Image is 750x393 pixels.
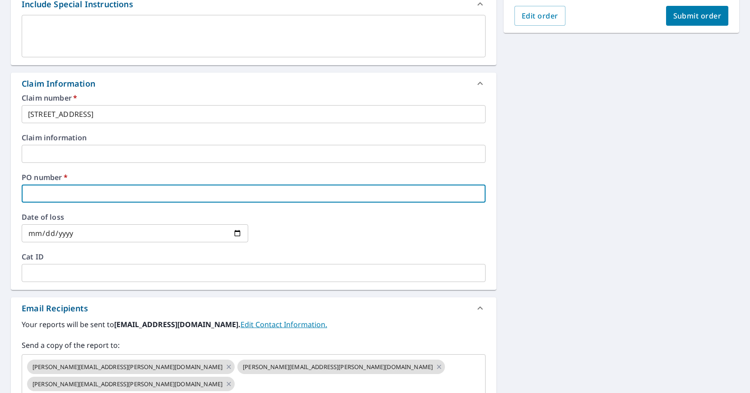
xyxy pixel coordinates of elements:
span: Edit order [522,11,558,21]
div: Claim Information [11,73,496,94]
label: Claim number [22,94,486,102]
span: [PERSON_NAME][EMAIL_ADDRESS][PERSON_NAME][DOMAIN_NAME] [27,380,228,388]
a: EditContactInfo [241,319,327,329]
b: [EMAIL_ADDRESS][DOMAIN_NAME]. [114,319,241,329]
label: Cat ID [22,253,486,260]
div: [PERSON_NAME][EMAIL_ADDRESS][PERSON_NAME][DOMAIN_NAME] [27,377,235,391]
span: [PERSON_NAME][EMAIL_ADDRESS][PERSON_NAME][DOMAIN_NAME] [237,363,438,371]
div: Email Recipients [11,297,496,319]
button: Submit order [666,6,729,26]
div: Claim Information [22,78,95,90]
label: Date of loss [22,213,248,221]
label: Your reports will be sent to [22,319,486,330]
span: Submit order [673,11,722,21]
div: [PERSON_NAME][EMAIL_ADDRESS][PERSON_NAME][DOMAIN_NAME] [237,360,445,374]
div: Email Recipients [22,302,88,314]
label: Send a copy of the report to: [22,340,486,351]
div: [PERSON_NAME][EMAIL_ADDRESS][PERSON_NAME][DOMAIN_NAME] [27,360,235,374]
button: Edit order [514,6,565,26]
label: PO number [22,174,486,181]
span: [PERSON_NAME][EMAIL_ADDRESS][PERSON_NAME][DOMAIN_NAME] [27,363,228,371]
label: Claim information [22,134,486,141]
